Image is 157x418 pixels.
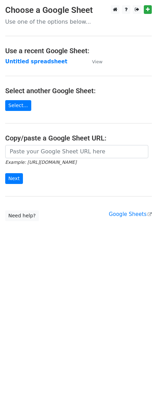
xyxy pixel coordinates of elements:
a: View [85,58,102,65]
p: Use one of the options below... [5,18,152,25]
h4: Use a recent Google Sheet: [5,47,152,55]
a: Need help? [5,210,39,221]
input: Next [5,173,23,184]
h4: Copy/paste a Google Sheet URL: [5,134,152,142]
input: Paste your Google Sheet URL here [5,145,148,158]
small: Example: [URL][DOMAIN_NAME] [5,160,76,165]
h3: Choose a Google Sheet [5,5,152,15]
h4: Select another Google Sheet: [5,87,152,95]
a: Google Sheets [109,211,152,217]
a: Select... [5,100,31,111]
a: Untitled spreadsheet [5,58,67,65]
small: View [92,59,102,64]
